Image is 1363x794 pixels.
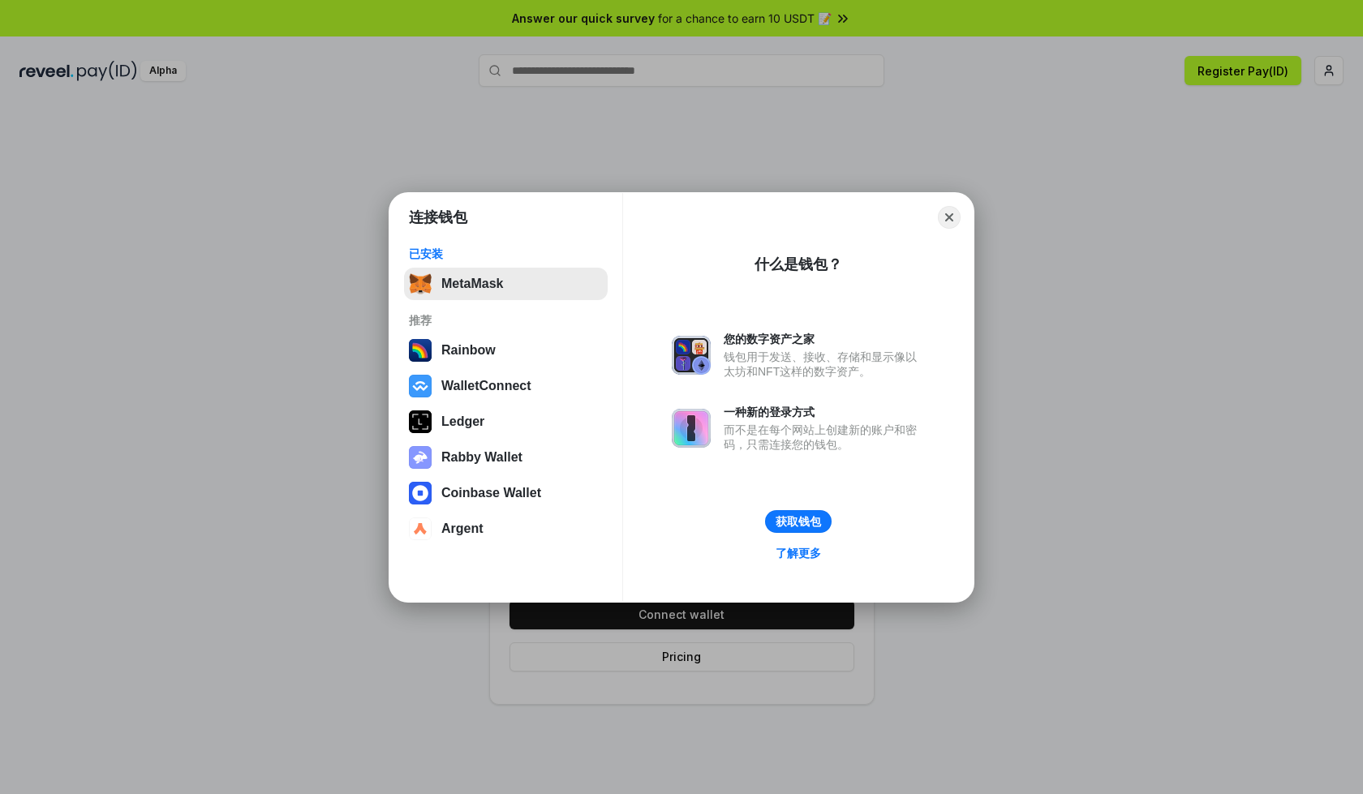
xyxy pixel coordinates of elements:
[672,336,711,375] img: svg+xml,%3Csvg%20xmlns%3D%22http%3A%2F%2Fwww.w3.org%2F2000%2Fsvg%22%20fill%3D%22none%22%20viewBox...
[409,247,603,261] div: 已安装
[409,339,432,362] img: svg+xml,%3Csvg%20width%3D%22120%22%20height%3D%22120%22%20viewBox%3D%220%200%20120%20120%22%20fil...
[409,313,603,328] div: 推荐
[441,521,484,536] div: Argent
[724,332,925,346] div: 您的数字资产之家
[441,277,503,291] div: MetaMask
[409,410,432,433] img: svg+xml,%3Csvg%20xmlns%3D%22http%3A%2F%2Fwww.w3.org%2F2000%2Fsvg%22%20width%3D%2228%22%20height%3...
[404,513,608,545] button: Argent
[404,406,608,438] button: Ledger
[776,514,821,529] div: 获取钱包
[441,486,541,500] div: Coinbase Wallet
[724,405,925,419] div: 一种新的登录方式
[409,273,432,295] img: svg+xml,%3Csvg%20fill%3D%22none%22%20height%3D%2233%22%20viewBox%3D%220%200%2035%2033%22%20width%...
[409,208,467,227] h1: 连接钱包
[724,423,925,452] div: 而不是在每个网站上创建新的账户和密码，只需连接您的钱包。
[404,441,608,474] button: Rabby Wallet
[672,409,711,448] img: svg+xml,%3Csvg%20xmlns%3D%22http%3A%2F%2Fwww.w3.org%2F2000%2Fsvg%22%20fill%3D%22none%22%20viewBox...
[441,343,496,358] div: Rainbow
[724,350,925,379] div: 钱包用于发送、接收、存储和显示像以太坊和NFT这样的数字资产。
[409,375,432,397] img: svg+xml,%3Csvg%20width%3D%2228%22%20height%3D%2228%22%20viewBox%3D%220%200%2028%2028%22%20fill%3D...
[409,446,432,469] img: svg+xml,%3Csvg%20xmlns%3D%22http%3A%2F%2Fwww.w3.org%2F2000%2Fsvg%22%20fill%3D%22none%22%20viewBox...
[765,510,832,533] button: 获取钱包
[938,206,961,229] button: Close
[404,334,608,367] button: Rainbow
[404,477,608,509] button: Coinbase Wallet
[755,255,842,274] div: 什么是钱包？
[404,370,608,402] button: WalletConnect
[409,517,432,540] img: svg+xml,%3Csvg%20width%3D%2228%22%20height%3D%2228%22%20viewBox%3D%220%200%2028%2028%22%20fill%3D...
[441,414,484,429] div: Ledger
[766,543,831,564] a: 了解更多
[776,546,821,560] div: 了解更多
[441,450,522,465] div: Rabby Wallet
[441,379,531,393] div: WalletConnect
[409,482,432,504] img: svg+xml,%3Csvg%20width%3D%2228%22%20height%3D%2228%22%20viewBox%3D%220%200%2028%2028%22%20fill%3D...
[404,268,608,300] button: MetaMask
